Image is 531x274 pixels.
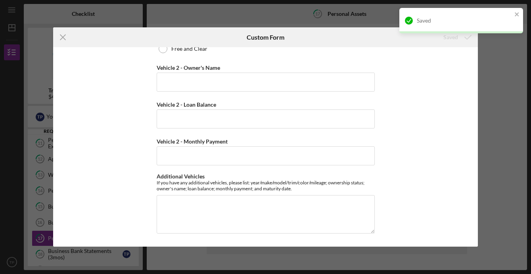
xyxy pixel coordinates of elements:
div: Saved [417,17,512,24]
label: Vehicle 2 - Monthly Payment [157,138,228,145]
div: If you have any additional vehicles, please list: year/make/model/trim/color/mileage; ownership s... [157,180,375,192]
h6: Custom Form [247,34,284,41]
button: close [514,11,520,19]
label: Additional Vehicles [157,173,205,180]
label: Vehicle 2 - Loan Balance [157,101,216,108]
label: Free and Clear [171,46,207,52]
label: Vehicle 2 - Owner's Name [157,64,220,71]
